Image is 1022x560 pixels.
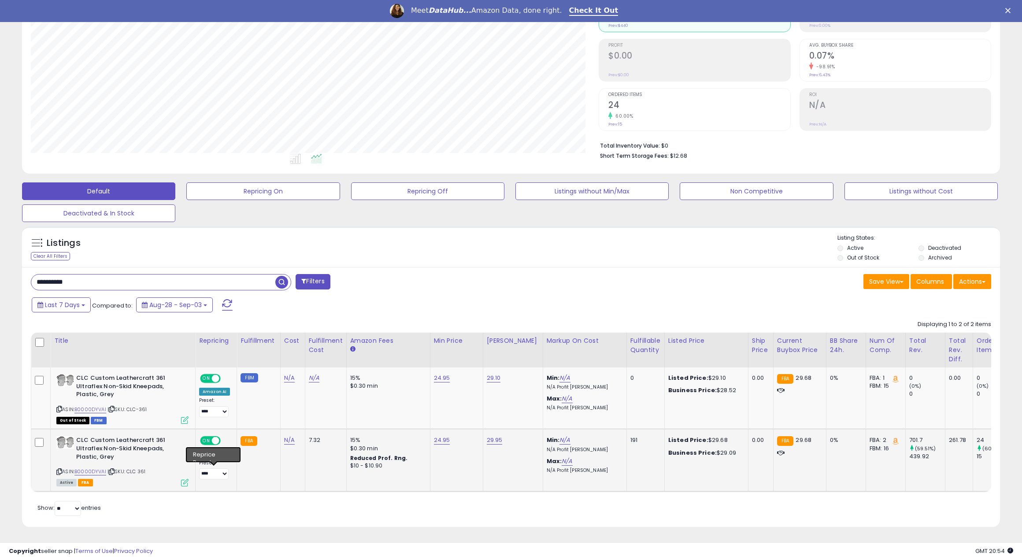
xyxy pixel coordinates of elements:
small: (60%) [982,445,998,452]
b: Listed Price: [668,436,708,444]
span: 29.68 [796,374,811,382]
div: Total Rev. Diff. [949,336,969,364]
p: N/A Profit [PERSON_NAME] [547,405,620,411]
div: BB Share 24h. [830,336,862,355]
b: Min: [547,436,560,444]
a: N/A [284,436,295,445]
div: 191 [630,436,658,444]
div: 0 [977,390,1012,398]
button: Deactivated & In Stock [22,204,175,222]
b: Business Price: [668,449,717,457]
span: ON [201,437,212,445]
b: Business Price: [668,386,717,394]
th: The percentage added to the cost of goods (COGS) that forms the calculator for Min & Max prices. [543,333,626,367]
div: 0.00 [752,374,766,382]
p: N/A Profit [PERSON_NAME] [547,384,620,390]
div: $29.10 [668,374,741,382]
b: Listed Price: [668,374,708,382]
div: 0.00 [752,436,766,444]
div: 0 [909,374,945,382]
div: 7.32 [309,436,340,444]
div: Close [1005,8,1014,13]
b: Reduced Prof. Rng. [350,454,408,462]
small: 60.00% [612,113,633,119]
label: Out of Stock [847,254,879,261]
span: ROI [809,93,991,97]
label: Active [847,244,863,252]
span: Ordered Items [608,93,790,97]
div: 24 [977,436,1012,444]
a: N/A [562,457,572,466]
a: Check It Out [569,6,618,16]
small: (59.51%) [915,445,936,452]
div: Listed Price [668,336,744,345]
small: (0%) [977,382,989,389]
small: Prev: N/A [809,122,826,127]
small: Prev: $440 [608,23,628,28]
small: Prev: 6.43% [809,72,830,78]
div: Preset: [199,460,230,480]
div: [PERSON_NAME] [487,336,539,345]
div: 0% [830,436,859,444]
div: Fulfillment Cost [309,336,343,355]
button: Non Competitive [680,182,833,200]
div: Cost [284,336,301,345]
a: N/A [309,374,319,382]
a: 29.10 [487,374,501,382]
div: Meet Amazon Data, done right. [411,6,562,15]
div: 0.00 [949,374,966,382]
img: 410hlkHc63S._SL40_.jpg [56,374,74,386]
button: Columns [911,274,952,289]
a: Privacy Policy [114,547,153,555]
div: Ship Price [752,336,770,355]
div: 15% [350,436,423,444]
a: 24.95 [434,436,450,445]
b: Max: [547,394,562,403]
div: Fulfillment [241,336,276,345]
small: FBA [777,436,793,446]
span: FBA [78,479,93,486]
span: | SKU: CLC 361 [107,468,145,475]
div: 0% [830,374,859,382]
button: Listings without Min/Max [515,182,669,200]
div: 261.78 [949,436,966,444]
div: 439.92 [909,452,945,460]
span: OFF [219,437,233,445]
i: DataHub... [429,6,471,15]
h2: $0.00 [608,51,790,63]
span: Compared to: [92,301,133,310]
span: Columns [916,277,944,286]
span: Show: entries [37,504,101,512]
button: Aug-28 - Sep-03 [136,297,213,312]
div: Min Price [434,336,479,345]
span: All listings that are currently out of stock and unavailable for purchase on Amazon [56,417,89,424]
div: ASIN: [56,436,189,485]
a: N/A [559,374,570,382]
label: Deactivated [928,244,961,252]
div: Markup on Cost [547,336,623,345]
h2: 0.07% [809,51,991,63]
b: CLC Custom Leathercraft 361 Ultraflex Non-Skid Kneepads, Plastic, Grey [76,374,183,401]
div: Current Buybox Price [777,336,822,355]
small: Amazon Fees. [350,345,355,353]
div: $0.30 min [350,445,423,452]
a: N/A [284,374,295,382]
div: 0 [977,374,1012,382]
button: Filters [296,274,330,289]
div: 701.7 [909,436,945,444]
a: B0000DYVAI [74,468,106,475]
div: FBM: 16 [870,445,899,452]
small: Prev: 15 [608,122,622,127]
h2: 24 [608,100,790,112]
label: Archived [928,254,952,261]
span: 2025-09-11 20:54 GMT [975,547,1013,555]
div: $29.09 [668,449,741,457]
div: Num of Comp. [870,336,902,355]
div: $10 - $10.90 [350,462,423,470]
small: -98.91% [813,63,835,70]
p: N/A Profit [PERSON_NAME] [547,467,620,474]
small: FBA [777,374,793,384]
div: Amazon Fees [350,336,426,345]
b: Total Inventory Value: [600,142,660,149]
button: Save View [863,274,909,289]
